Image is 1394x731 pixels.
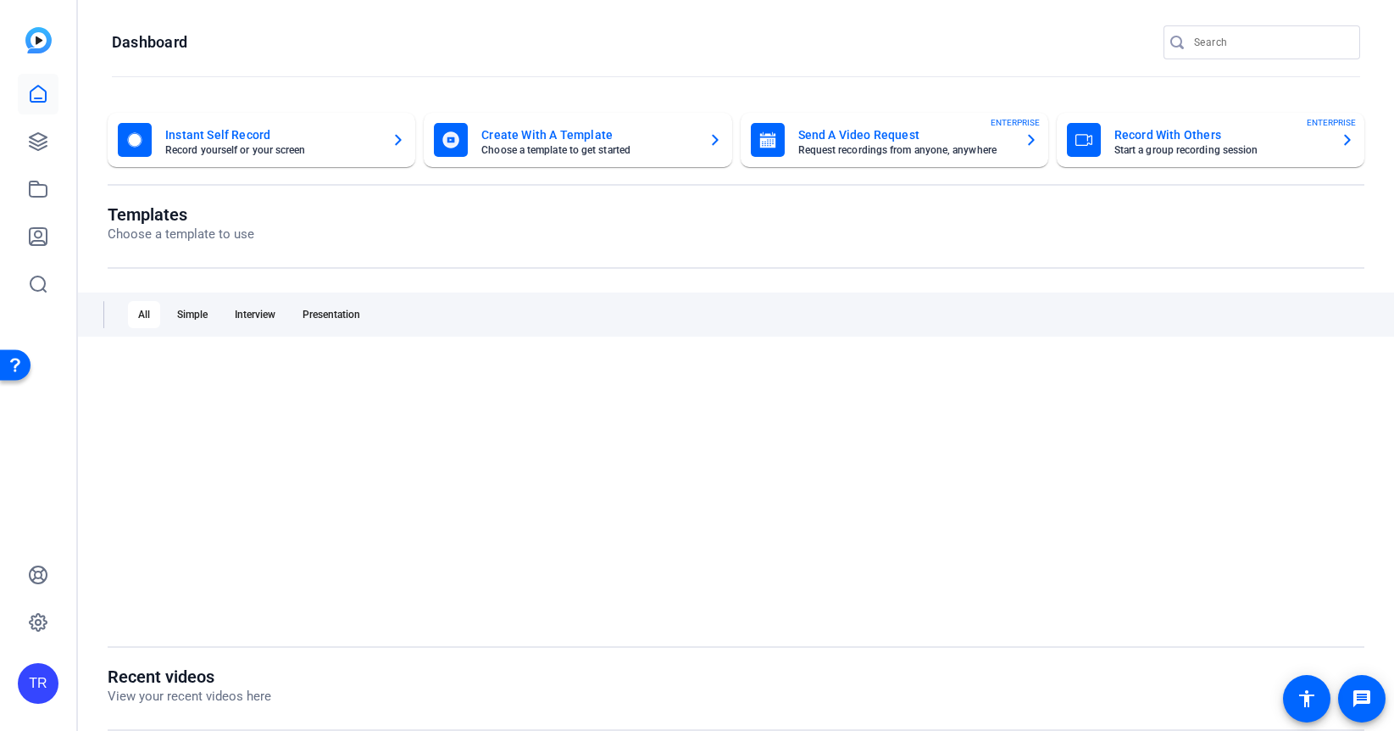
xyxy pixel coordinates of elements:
mat-card-title: Create With A Template [481,125,694,145]
input: Search [1194,32,1347,53]
p: Choose a template to use [108,225,254,244]
img: blue-gradient.svg [25,27,52,53]
mat-card-title: Send A Video Request [798,125,1011,145]
div: Interview [225,301,286,328]
div: TR [18,663,58,704]
button: Create With A TemplateChoose a template to get started [424,113,731,167]
mat-card-subtitle: Choose a template to get started [481,145,694,155]
div: Presentation [292,301,370,328]
mat-card-subtitle: Start a group recording session [1114,145,1327,155]
mat-card-title: Instant Self Record [165,125,378,145]
mat-card-subtitle: Request recordings from anyone, anywhere [798,145,1011,155]
button: Instant Self RecordRecord yourself or your screen [108,113,415,167]
div: Simple [167,301,218,328]
p: View your recent videos here [108,687,271,706]
div: All [128,301,160,328]
h1: Templates [108,204,254,225]
mat-card-title: Record With Others [1114,125,1327,145]
button: Send A Video RequestRequest recordings from anyone, anywhereENTERPRISE [741,113,1048,167]
mat-card-subtitle: Record yourself or your screen [165,145,378,155]
span: ENTERPRISE [1307,116,1356,129]
span: ENTERPRISE [991,116,1040,129]
mat-icon: message [1352,689,1372,709]
button: Record With OthersStart a group recording sessionENTERPRISE [1057,113,1364,167]
h1: Dashboard [112,32,187,53]
h1: Recent videos [108,667,271,687]
mat-icon: accessibility [1297,689,1317,709]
